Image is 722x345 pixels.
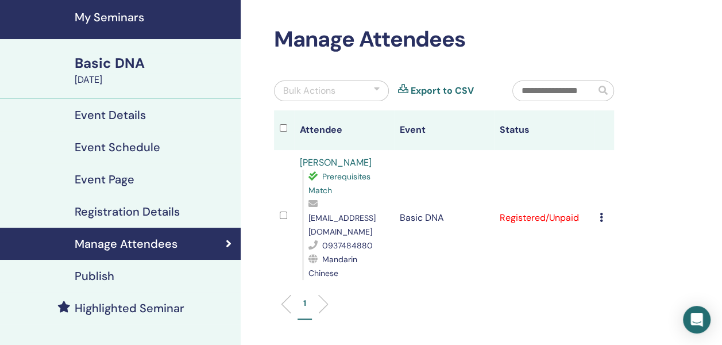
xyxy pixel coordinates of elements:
a: Export to CSV [411,84,474,98]
a: Basic DNA[DATE] [68,53,241,87]
h4: My Seminars [75,10,234,24]
h4: Event Page [75,172,134,186]
th: Event [394,110,494,150]
span: Prerequisites Match [308,171,370,195]
div: Basic DNA [75,53,234,73]
th: Attendee [294,110,394,150]
h4: Registration Details [75,205,180,218]
a: [PERSON_NAME] [300,156,372,168]
span: 0937484880 [322,240,373,251]
h4: Event Details [75,108,146,122]
h4: Publish [75,269,114,283]
h4: Highlighted Seminar [75,301,184,315]
div: Bulk Actions [283,84,335,98]
span: [EMAIL_ADDRESS][DOMAIN_NAME] [308,213,376,237]
div: [DATE] [75,73,234,87]
h2: Manage Attendees [274,26,614,53]
td: Basic DNA [394,150,494,286]
div: Open Intercom Messenger [683,306,711,333]
h4: Manage Attendees [75,237,177,251]
h4: Event Schedule [75,140,160,154]
th: Status [494,110,594,150]
p: 1 [303,297,306,309]
span: Mandarin Chinese [308,254,357,278]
